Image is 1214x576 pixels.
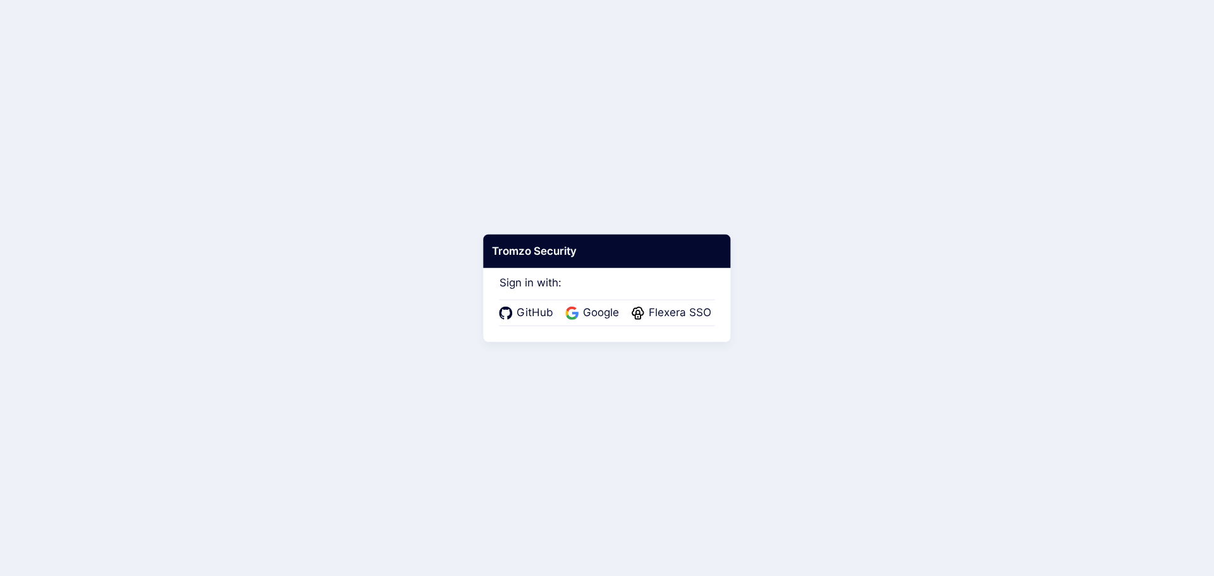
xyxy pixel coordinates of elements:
div: Tromzo Security [483,234,730,268]
a: Google [566,305,623,321]
div: Sign in with: [500,259,715,326]
a: Flexera SSO [632,305,715,321]
a: GitHub [500,305,557,321]
span: Flexera SSO [645,305,715,321]
span: GitHub [513,305,557,321]
span: Google [579,305,623,321]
